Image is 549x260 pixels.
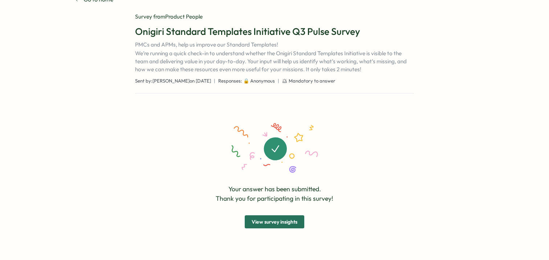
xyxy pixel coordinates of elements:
[135,78,211,84] span: Sent by: [PERSON_NAME] on [DATE]
[135,25,414,38] h1: Onigiri Standard Templates Initiative Q3 Pulse Survey
[135,41,414,73] p: PMCs and APMs, help us improve our Standard Templates! We’re running a quick check-in to understa...
[214,78,215,84] span: |
[252,216,297,228] span: View survey insights
[245,215,304,228] button: View survey insights
[278,78,279,84] span: |
[218,78,275,84] span: Responses: 🔒 Anonymous
[289,78,335,84] span: Mandatory to answer
[216,184,333,204] p: Your answer has been submitted. Thank you for participating in this survey!
[135,13,414,21] div: Survey from Product People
